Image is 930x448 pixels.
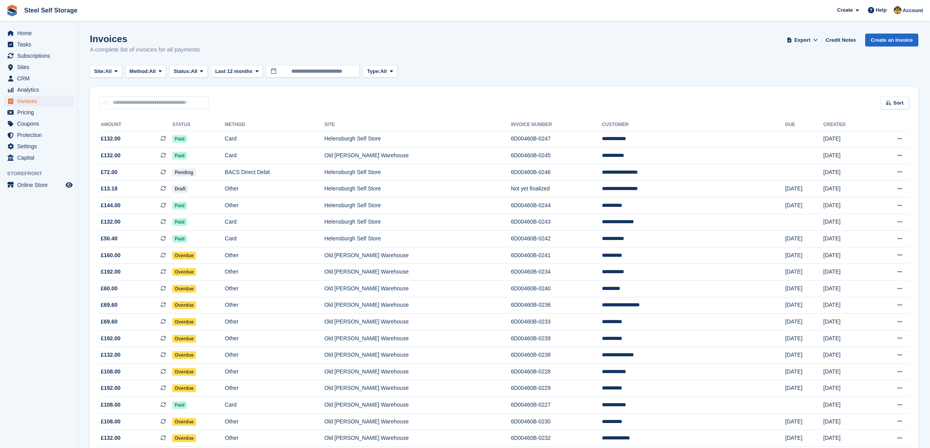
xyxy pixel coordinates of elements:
span: Overdue [172,434,196,442]
td: 6D00460B-0242 [511,231,602,247]
td: [DATE] [785,330,823,347]
button: Export [785,34,819,46]
span: All [191,68,198,75]
td: Old [PERSON_NAME] Warehouse [324,364,511,380]
span: Invoices [17,96,64,107]
a: Steel Self Storage [21,4,80,17]
span: £132.00 [101,434,121,442]
span: Paid [172,401,187,409]
button: Status: All [169,65,207,78]
td: 6D00460B-0238 [511,347,602,364]
span: £108.00 [101,368,121,376]
a: menu [4,96,74,107]
p: A complete list of invoices for all payments [90,45,200,54]
td: 6D00460B-0229 [511,380,602,397]
td: Old [PERSON_NAME] Warehouse [324,380,511,397]
td: Other [225,330,325,347]
td: [DATE] [823,181,873,197]
td: 6D00460B-0247 [511,131,602,148]
td: Old [PERSON_NAME] Warehouse [324,264,511,281]
a: menu [4,180,74,190]
td: 6D00460B-0239 [511,330,602,347]
span: £192.00 [101,334,121,343]
td: Card [225,397,325,414]
img: James Steel [894,6,901,14]
button: Site: All [90,65,122,78]
span: Protection [17,130,64,140]
a: Credit Notes [823,34,859,46]
span: £132.00 [101,351,121,359]
td: [DATE] [785,281,823,297]
span: Draft [172,185,188,193]
th: Method [225,119,325,131]
span: £69.60 [101,318,118,326]
span: Sort [893,99,903,107]
td: Other [225,281,325,297]
td: Card [225,131,325,148]
span: Overdue [172,335,196,343]
a: menu [4,152,74,163]
td: Old [PERSON_NAME] Warehouse [324,430,511,447]
td: [DATE] [823,330,873,347]
span: Overdue [172,285,196,293]
td: Old [PERSON_NAME] Warehouse [324,281,511,297]
td: 6D00460B-0245 [511,148,602,164]
td: [DATE] [785,264,823,281]
a: menu [4,141,74,152]
span: Paid [172,202,187,210]
td: 6D00460B-0233 [511,314,602,331]
span: Overdue [172,252,196,260]
span: Overdue [172,384,196,392]
a: menu [4,107,74,118]
th: Amount [99,119,172,131]
td: 6D00460B-0246 [511,164,602,181]
span: CRM [17,73,64,84]
td: Not yet finalized [511,181,602,197]
span: £160.00 [101,251,121,260]
td: [DATE] [823,380,873,397]
span: £132.00 [101,135,121,143]
td: Helensburgh Self Store [324,131,511,148]
td: [DATE] [785,231,823,247]
span: Help [876,6,887,14]
span: Status: [173,68,191,75]
td: [DATE] [823,314,873,331]
a: menu [4,39,74,50]
td: Old [PERSON_NAME] Warehouse [324,413,511,430]
td: Other [225,364,325,380]
td: 6D00460B-0234 [511,264,602,281]
span: Create [837,6,853,14]
td: [DATE] [785,430,823,447]
td: 6D00460B-0227 [511,397,602,414]
td: Other [225,181,325,197]
h1: Invoices [90,34,200,44]
span: Home [17,28,64,39]
span: £108.00 [101,418,121,426]
td: Old [PERSON_NAME] Warehouse [324,397,511,414]
button: Method: All [125,65,166,78]
td: 6D00460B-0232 [511,430,602,447]
a: menu [4,84,74,95]
td: Old [PERSON_NAME] Warehouse [324,347,511,364]
span: Paid [172,152,187,160]
span: Overdue [172,418,196,426]
td: Card [225,214,325,231]
td: Other [225,264,325,281]
a: Create an Invoice [865,34,918,46]
td: [DATE] [823,430,873,447]
a: menu [4,73,74,84]
td: [DATE] [785,314,823,331]
td: 6D00460B-0240 [511,281,602,297]
td: [DATE] [785,247,823,264]
span: Overdue [172,368,196,376]
span: Pending [172,169,195,176]
td: [DATE] [785,380,823,397]
td: Other [225,197,325,214]
td: [DATE] [785,181,823,197]
td: 6D00460B-0244 [511,197,602,214]
span: £132.00 [101,218,121,226]
td: Card [225,231,325,247]
td: Other [225,413,325,430]
td: [DATE] [823,281,873,297]
span: Overdue [172,268,196,276]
